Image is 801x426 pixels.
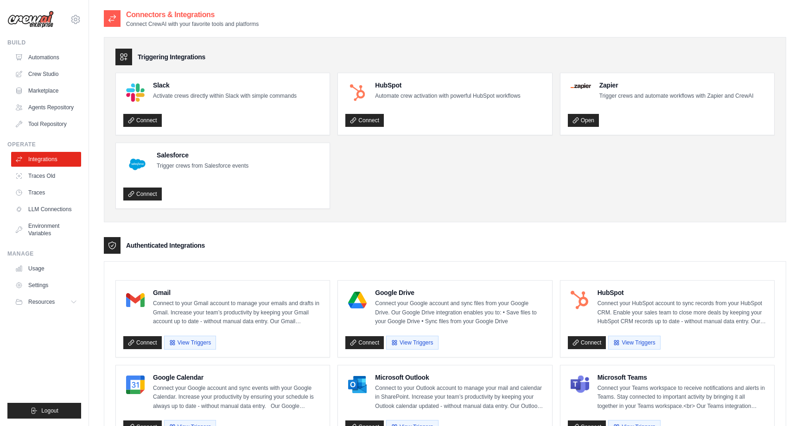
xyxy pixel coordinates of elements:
div: Operate [7,141,81,148]
h3: Triggering Integrations [138,52,205,62]
p: Connect your Google account and sync events with your Google Calendar. Increase your productivity... [153,384,322,411]
a: Crew Studio [11,67,81,81]
h4: Gmail [153,288,322,297]
p: Connect your Teams workspace to receive notifications and alerts in Teams. Stay connected to impo... [598,384,767,411]
p: Automate crew activation with powerful HubSpot workflows [375,92,520,101]
a: Marketplace [11,83,81,98]
img: HubSpot Logo [571,291,589,309]
h2: Connectors & Integrations [126,9,259,20]
button: Logout [7,403,81,419]
p: Trigger crews from Salesforce events [157,162,248,171]
h4: Zapier [599,81,754,90]
img: Microsoft Teams Logo [571,376,589,394]
img: Logo [7,11,54,28]
a: Connect [568,336,606,349]
p: Connect your Google account and sync files from your Google Drive. Our Google Drive integration e... [375,299,544,326]
h4: Microsoft Teams [598,373,767,382]
img: Google Calendar Logo [126,376,145,394]
p: Trigger crews and automate workflows with Zapier and CrewAI [599,92,754,101]
img: Zapier Logo [571,83,591,89]
img: Slack Logo [126,83,145,102]
a: Agents Repository [11,100,81,115]
h4: Google Calendar [153,373,322,382]
img: Gmail Logo [126,291,145,309]
a: Connect [123,114,162,127]
p: Connect CrewAI with your favorite tools and platforms [126,20,259,28]
h4: Salesforce [157,150,248,160]
button: Resources [11,294,81,309]
button: View Triggers [164,336,216,350]
img: HubSpot Logo [348,83,367,102]
img: Google Drive Logo [348,291,367,309]
button: View Triggers [386,336,438,350]
a: Connect [123,336,162,349]
h4: Microsoft Outlook [375,373,544,382]
a: Integrations [11,152,81,167]
a: Usage [11,261,81,276]
h4: HubSpot [375,81,520,90]
h3: Authenticated Integrations [126,241,205,250]
div: Build [7,39,81,46]
p: Connect to your Outlook account to manage your mail and calendar in SharePoint. Increase your tea... [375,384,544,411]
h4: Google Drive [375,288,544,297]
a: Connect [345,114,384,127]
a: Settings [11,278,81,293]
div: Manage [7,250,81,257]
span: Resources [28,298,55,306]
img: Microsoft Outlook Logo [348,376,367,394]
p: Connect to your Gmail account to manage your emails and drafts in Gmail. Increase your team’s pro... [153,299,322,326]
h4: Slack [153,81,297,90]
a: LLM Connections [11,202,81,217]
img: Salesforce Logo [126,153,148,175]
a: Connect [123,188,162,200]
a: Connect [345,336,384,349]
a: Tool Repository [11,117,81,132]
p: Activate crews directly within Slack with simple commands [153,92,297,101]
p: Connect your HubSpot account to sync records from your HubSpot CRM. Enable your sales team to clo... [598,299,767,326]
a: Traces [11,185,81,200]
h4: HubSpot [598,288,767,297]
button: View Triggers [608,336,660,350]
a: Environment Variables [11,219,81,241]
a: Automations [11,50,81,65]
a: Open [568,114,599,127]
span: Logout [41,407,58,414]
a: Traces Old [11,169,81,183]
